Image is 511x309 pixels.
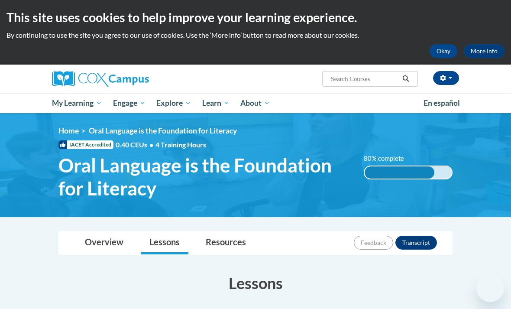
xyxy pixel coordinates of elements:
a: Home [58,126,79,135]
a: Overview [76,231,132,254]
button: Transcript [395,236,437,250]
span: 4 Training Hours [155,140,206,149]
a: More Info [464,44,505,58]
span: About [240,98,270,108]
span: Explore [156,98,191,108]
input: Search Courses [330,74,399,84]
a: About [235,93,276,113]
span: En español [424,98,460,107]
a: Resources [197,231,255,254]
div: 80% complete [365,166,434,179]
span: Oral Language is the Foundation for Literacy [58,154,351,200]
a: My Learning [46,93,107,113]
span: My Learning [52,98,102,108]
a: Lessons [141,231,188,254]
span: Engage [113,98,146,108]
button: Account Settings [433,71,459,85]
span: 0.40 CEUs [116,140,155,150]
button: Okay [430,44,457,58]
a: Cox Campus [52,71,179,87]
img: Cox Campus [52,71,149,87]
a: En español [418,94,466,112]
button: Search [399,74,412,84]
h2: This site uses cookies to help improve your learning experience. [6,9,505,26]
span: IACET Accredited [58,140,113,149]
span: • [149,140,153,149]
a: Learn [197,93,235,113]
p: By continuing to use the site you agree to our use of cookies. Use the ‘More info’ button to read... [6,30,505,40]
div: Main menu [45,93,466,113]
a: Explore [151,93,197,113]
iframe: Button to launch messaging window [476,274,504,302]
a: Engage [107,93,151,113]
h3: Lessons [58,272,453,294]
label: 80% complete [364,154,414,163]
span: Oral Language is the Foundation for Literacy [89,126,237,135]
span: Learn [202,98,230,108]
button: Feedback [354,236,393,250]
